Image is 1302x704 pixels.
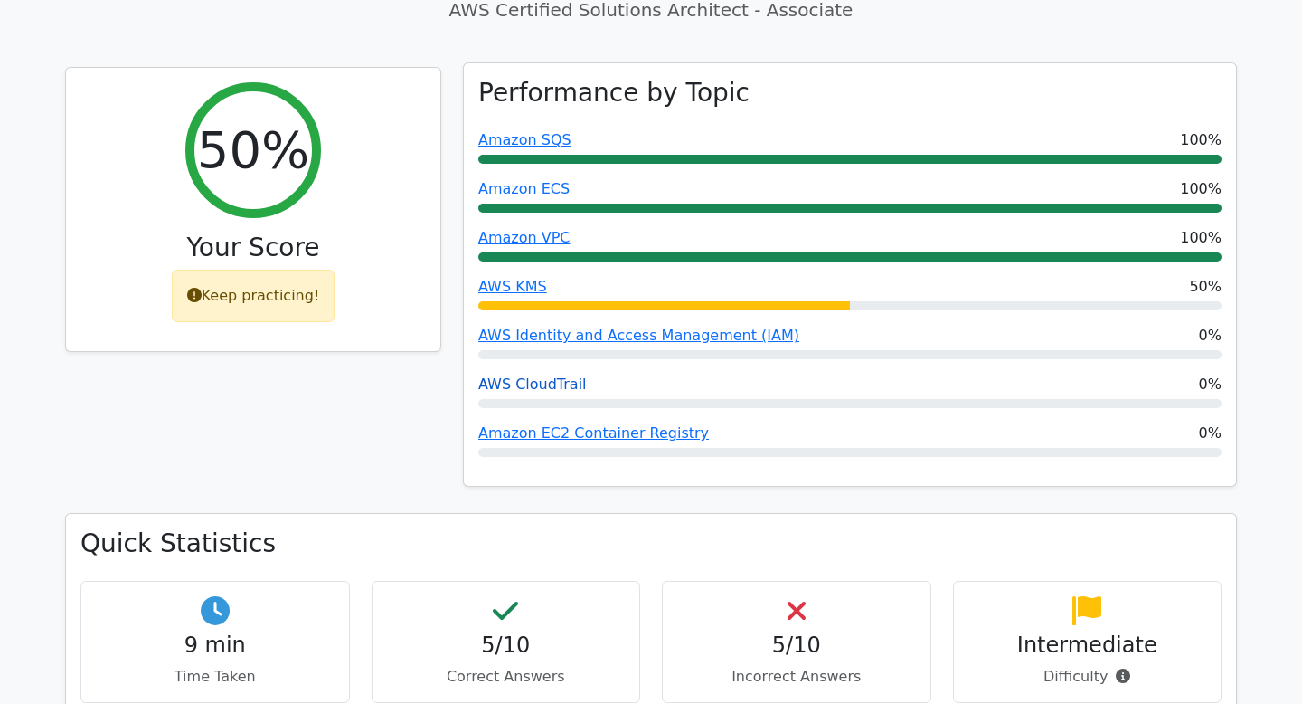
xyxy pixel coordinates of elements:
span: 0% [1199,374,1222,395]
span: 100% [1180,227,1222,249]
p: Incorrect Answers [677,666,916,688]
a: AWS KMS [478,278,547,295]
h2: 50% [197,119,309,180]
a: AWS CloudTrail [478,376,587,393]
a: Amazon EC2 Container Registry [478,424,709,442]
h3: Your Score [80,233,426,263]
h3: Quick Statistics [80,528,1222,559]
p: Difficulty [968,666,1207,688]
span: 0% [1199,423,1222,444]
a: AWS Identity and Access Management (IAM) [478,327,799,344]
span: 100% [1180,129,1222,151]
a: Amazon SQS [478,131,571,148]
h4: 9 min [96,633,335,659]
p: Correct Answers [387,666,626,688]
p: Time Taken [96,666,335,688]
span: 50% [1189,276,1222,298]
div: Keep practicing! [172,270,335,322]
a: Amazon VPC [478,229,571,246]
span: 100% [1180,178,1222,200]
h3: Performance by Topic [478,78,750,109]
span: 0% [1199,325,1222,347]
h4: 5/10 [677,633,916,659]
h4: Intermediate [968,633,1207,659]
a: Amazon ECS [478,180,570,197]
h4: 5/10 [387,633,626,659]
